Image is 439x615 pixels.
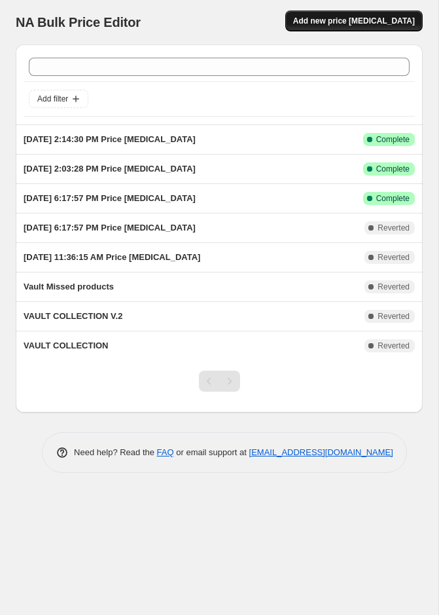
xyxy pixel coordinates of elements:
[376,164,410,174] span: Complete
[74,447,157,457] span: Need help? Read the
[24,193,196,203] span: [DATE] 6:17:57 PM Price [MEDICAL_DATA]
[157,447,174,457] a: FAQ
[24,341,109,350] span: VAULT COLLECTION
[285,10,423,31] button: Add new price [MEDICAL_DATA]
[16,15,141,29] span: NA Bulk Price Editor
[199,371,240,392] nav: Pagination
[29,90,88,108] button: Add filter
[378,311,410,322] span: Reverted
[174,447,249,457] span: or email support at
[376,193,410,204] span: Complete
[24,223,196,233] span: [DATE] 6:17:57 PM Price [MEDICAL_DATA]
[24,282,114,291] span: Vault Missed products
[378,341,410,351] span: Reverted
[293,16,415,26] span: Add new price [MEDICAL_DATA]
[24,134,196,144] span: [DATE] 2:14:30 PM Price [MEDICAL_DATA]
[24,311,122,321] span: VAULT COLLECTION V.2
[376,134,410,145] span: Complete
[378,252,410,263] span: Reverted
[24,164,196,174] span: [DATE] 2:03:28 PM Price [MEDICAL_DATA]
[378,282,410,292] span: Reverted
[378,223,410,233] span: Reverted
[249,447,393,457] a: [EMAIL_ADDRESS][DOMAIN_NAME]
[24,252,200,262] span: [DATE] 11:36:15 AM Price [MEDICAL_DATA]
[37,94,68,104] span: Add filter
